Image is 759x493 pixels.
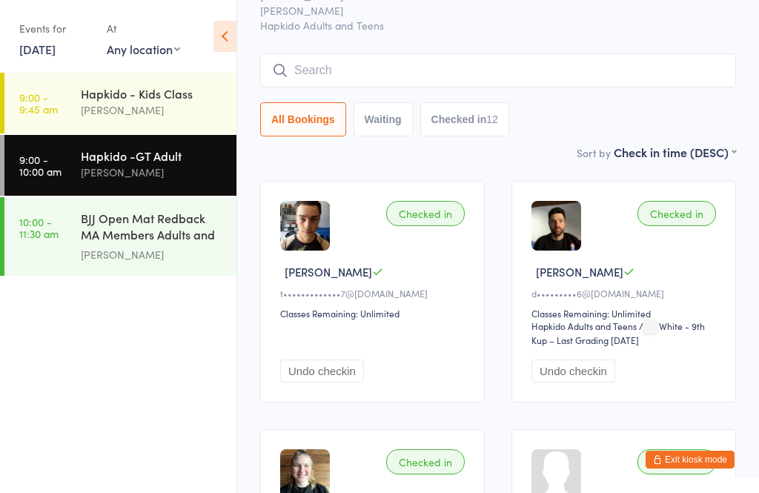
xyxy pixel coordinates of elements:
div: Checked in [637,449,716,474]
time: 9:00 - 9:45 am [19,91,58,115]
div: [PERSON_NAME] [81,102,224,119]
img: image1730497766.png [531,201,581,251]
div: Checked in [386,201,465,226]
div: Hapkido - Kids Class [81,85,224,102]
div: Events for [19,16,92,41]
div: t•••••••••••••7@[DOMAIN_NAME] [280,287,469,300]
button: Waiting [354,102,413,136]
div: [PERSON_NAME] [81,246,224,263]
button: Undo checkin [531,360,615,383]
button: Exit kiosk mode [646,451,735,469]
span: [PERSON_NAME] [260,3,713,18]
div: Hapkido -GT Adult [81,148,224,164]
label: Sort by [577,145,611,160]
a: 9:00 -9:45 amHapkido - Kids Class[PERSON_NAME] [4,73,236,133]
div: Checked in [386,449,465,474]
button: Checked in12 [420,102,509,136]
span: [PERSON_NAME] [285,264,372,279]
div: BJJ Open Mat Redback MA Members Adults and Kids [81,210,224,246]
div: Classes Remaining: Unlimited [531,307,720,320]
time: 10:00 - 11:30 am [19,216,59,239]
div: Any location [107,41,180,57]
input: Search [260,53,736,87]
div: [PERSON_NAME] [81,164,224,181]
span: Hapkido Adults and Teens [260,18,736,33]
div: Hapkido Adults and Teens [531,320,637,332]
button: All Bookings [260,102,346,136]
div: Check in time (DESC) [614,144,736,160]
div: Checked in [637,201,716,226]
img: image1728086971.png [280,201,330,251]
a: 10:00 -11:30 amBJJ Open Mat Redback MA Members Adults and Kids[PERSON_NAME] [4,197,236,276]
a: 9:00 -10:00 amHapkido -GT Adult[PERSON_NAME] [4,135,236,196]
time: 9:00 - 10:00 am [19,153,62,177]
button: Undo checkin [280,360,364,383]
div: Classes Remaining: Unlimited [280,307,469,320]
div: 12 [486,113,498,125]
a: [DATE] [19,41,56,57]
div: d•••••••••6@[DOMAIN_NAME] [531,287,720,300]
span: [PERSON_NAME] [536,264,623,279]
div: At [107,16,180,41]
